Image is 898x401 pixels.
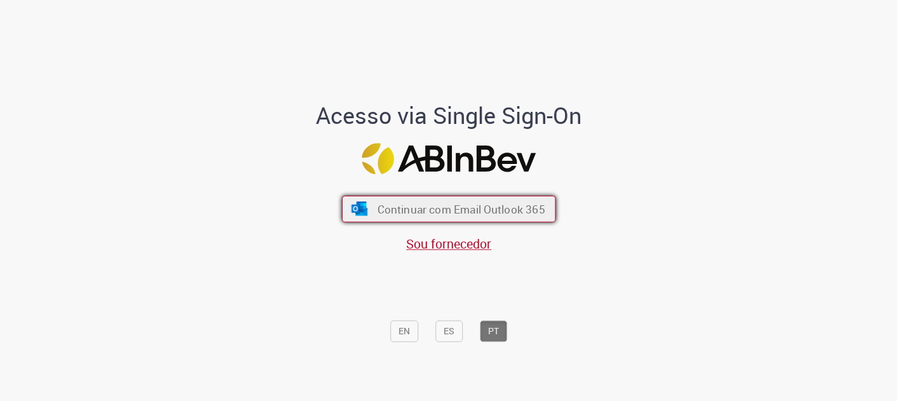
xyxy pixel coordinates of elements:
button: ES [436,320,463,342]
img: Logo ABInBev [362,144,536,175]
h1: Acesso via Single Sign-On [273,103,625,128]
a: Sou fornecedor [407,236,492,253]
span: Continuar com Email Outlook 365 [378,201,545,216]
img: ícone Azure/Microsoft 360 [350,202,369,216]
button: EN [391,320,419,342]
button: ícone Azure/Microsoft 360 Continuar com Email Outlook 365 [342,196,556,222]
button: PT [480,320,508,342]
